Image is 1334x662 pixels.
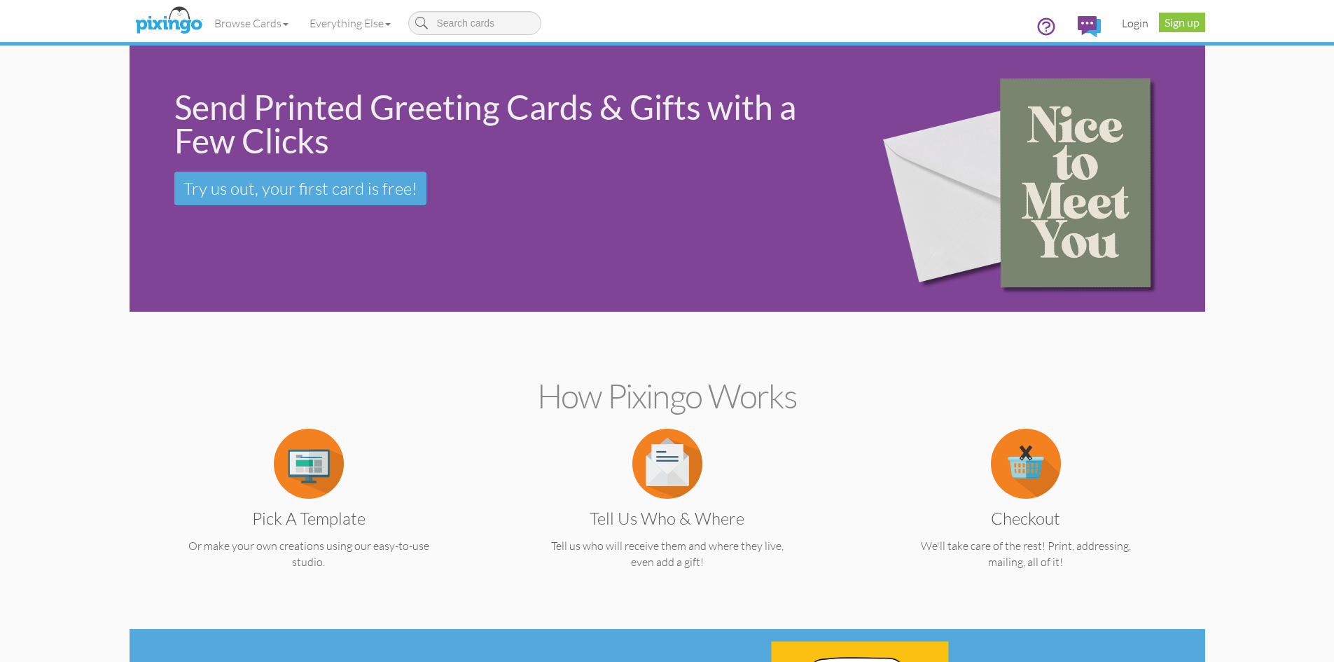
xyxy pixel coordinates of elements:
a: Pick a Template Or make your own creations using our easy-to-use studio. [157,455,461,570]
img: item.alt [991,429,1061,499]
a: Login [1111,6,1159,41]
div: Send Printed Greeting Cards & Gifts with a Few Clicks [174,90,835,158]
p: Tell us who will receive them and where they live, even add a gift! [515,538,819,570]
p: Or make your own creations using our easy-to-use studio. [157,538,461,570]
p: We'll take care of the rest! Print, addressing, mailing, all of it! [874,538,1178,570]
img: item.alt [632,429,702,499]
img: pixingo logo [132,4,206,39]
h3: Pick a Template [167,509,450,527]
a: Everything Else [299,6,401,41]
h3: Tell us Who & Where [526,509,809,527]
a: Browse Cards [204,6,299,41]
img: 15b0954d-2d2f-43ee-8fdb-3167eb028af9.png [858,26,1196,332]
h3: Checkout [884,509,1167,527]
img: item.alt [274,429,344,499]
a: Checkout We'll take care of the rest! Print, addressing, mailing, all of it! [874,455,1178,570]
a: Sign up [1159,13,1205,32]
input: Search cards [408,11,541,35]
h2: How Pixingo works [154,378,1181,415]
img: comments.svg [1078,16,1101,37]
span: Try us out, your first card is free! [183,178,417,199]
a: Tell us Who & Where Tell us who will receive them and where they live, even add a gift! [515,455,819,570]
a: Try us out, your first card is free! [174,172,426,205]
